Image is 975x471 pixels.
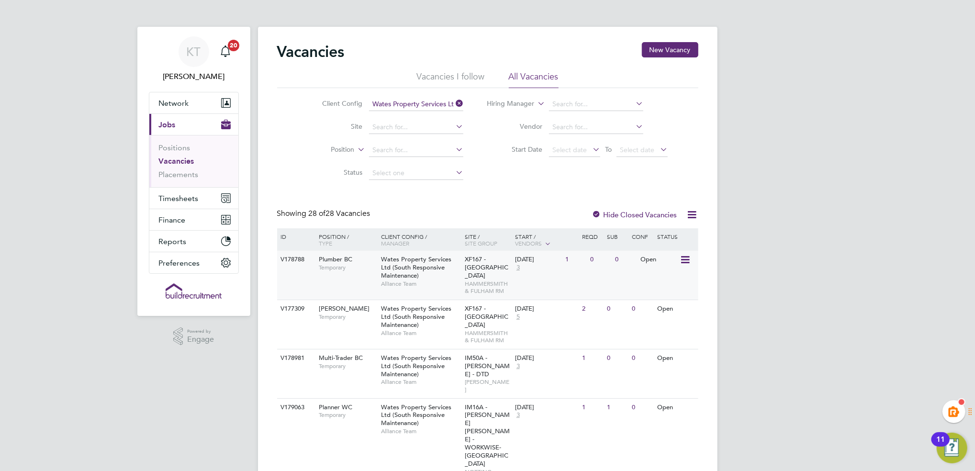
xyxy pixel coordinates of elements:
[312,228,379,251] div: Position /
[149,252,238,273] button: Preferences
[465,280,510,295] span: HAMMERSMITH & FULHAM RM
[515,362,521,370] span: 3
[381,378,460,386] span: Alliance Team
[515,256,560,264] div: [DATE]
[515,354,577,362] div: [DATE]
[149,188,238,209] button: Timesheets
[369,167,463,180] input: Select one
[465,378,510,393] span: [PERSON_NAME]
[620,146,654,154] span: Select date
[465,403,510,468] span: IM16A - [PERSON_NAME] [PERSON_NAME] - WORKWISE- [GEOGRAPHIC_DATA]
[515,404,577,412] div: [DATE]
[159,143,191,152] a: Positions
[630,300,655,318] div: 0
[159,215,186,224] span: Finance
[279,300,312,318] div: V177309
[319,304,370,313] span: [PERSON_NAME]
[309,209,370,218] span: 28 Vacancies
[655,300,696,318] div: Open
[299,145,354,155] label: Position
[552,146,587,154] span: Select date
[369,98,463,111] input: Search for...
[580,399,605,416] div: 1
[159,157,194,166] a: Vacancies
[319,255,352,263] span: Plumber BC
[279,349,312,367] div: V178981
[159,170,199,179] a: Placements
[513,228,580,252] div: Start /
[592,210,677,219] label: Hide Closed Vacancies
[515,411,521,419] span: 3
[487,122,542,131] label: Vendor
[216,36,235,67] a: 20
[379,228,462,251] div: Client Config /
[149,209,238,230] button: Finance
[149,71,239,82] span: Kiera Troutt
[655,399,696,416] div: Open
[187,45,201,58] span: KT
[381,329,460,337] span: Alliance Team
[479,99,534,109] label: Hiring Manager
[515,305,577,313] div: [DATE]
[580,228,605,245] div: Reqd
[381,304,451,329] span: Wates Property Services Ltd (South Responsive Maintenance)
[149,231,238,252] button: Reports
[580,349,605,367] div: 1
[369,121,463,134] input: Search for...
[307,168,362,177] label: Status
[173,327,214,346] a: Powered byEngage
[279,228,312,245] div: ID
[549,121,643,134] input: Search for...
[580,300,605,318] div: 2
[149,114,238,135] button: Jobs
[655,349,696,367] div: Open
[159,99,189,108] span: Network
[630,349,655,367] div: 0
[381,255,451,280] span: Wates Property Services Ltd (South Responsive Maintenance)
[307,122,362,131] label: Site
[277,42,345,61] h2: Vacancies
[369,144,463,157] input: Search for...
[515,264,521,272] span: 3
[381,427,460,435] span: Alliance Team
[465,255,508,280] span: XF167 - [GEOGRAPHIC_DATA]
[613,251,638,269] div: 0
[149,135,238,187] div: Jobs
[549,98,643,111] input: Search for...
[605,228,629,245] div: Sub
[228,40,239,51] span: 20
[149,36,239,82] a: KT[PERSON_NAME]
[515,313,521,321] span: 5
[319,354,363,362] span: Multi-Trader BC
[159,237,187,246] span: Reports
[166,283,222,299] img: buildrec-logo-retina.png
[465,304,508,329] span: XF167 - [GEOGRAPHIC_DATA]
[605,300,629,318] div: 0
[462,228,513,251] div: Site /
[319,403,352,411] span: Planner WC
[642,42,698,57] button: New Vacancy
[159,194,199,203] span: Timesheets
[149,92,238,113] button: Network
[187,327,214,336] span: Powered by
[630,228,655,245] div: Conf
[159,120,176,129] span: Jobs
[465,239,497,247] span: Site Group
[319,313,376,321] span: Temporary
[319,239,332,247] span: Type
[605,399,629,416] div: 1
[465,354,510,378] span: IM50A - [PERSON_NAME] - DTD
[187,336,214,344] span: Engage
[307,99,362,108] label: Client Config
[137,27,250,316] nav: Main navigation
[509,71,559,88] li: All Vacancies
[602,143,615,156] span: To
[381,280,460,288] span: Alliance Team
[381,354,451,378] span: Wates Property Services Ltd (South Responsive Maintenance)
[417,71,485,88] li: Vacancies I follow
[319,264,376,271] span: Temporary
[279,399,312,416] div: V179063
[515,239,542,247] span: Vendors
[319,411,376,419] span: Temporary
[159,258,200,268] span: Preferences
